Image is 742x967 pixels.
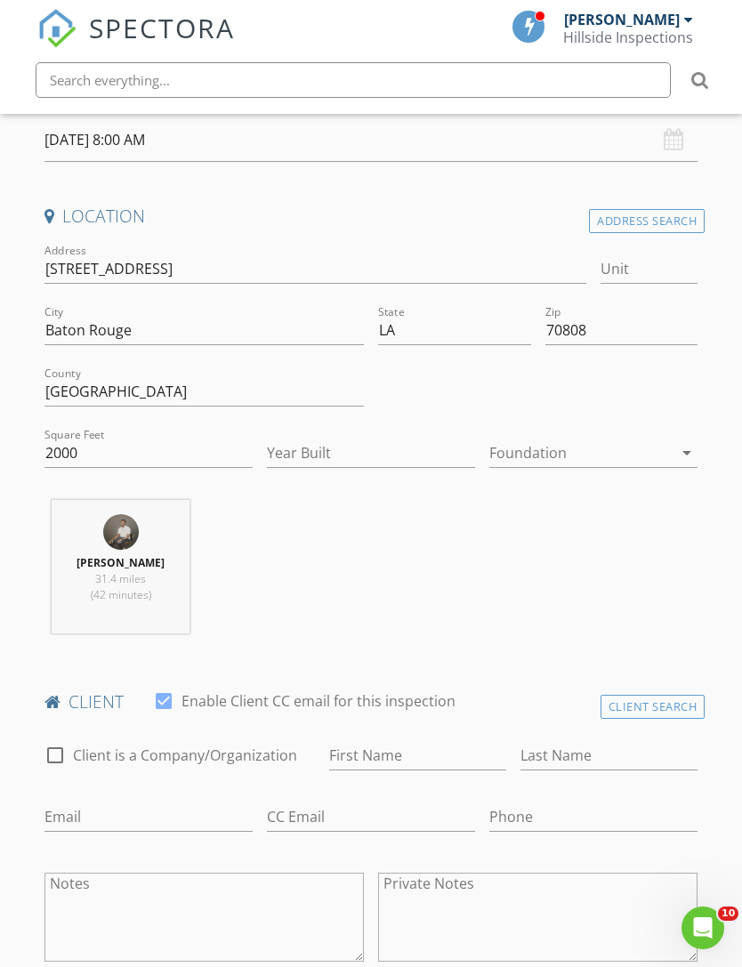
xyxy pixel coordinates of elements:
[89,9,235,46] span: SPECTORA
[44,118,698,162] input: Select date
[44,205,698,228] h4: Location
[563,28,693,46] div: Hillside Inspections
[37,24,235,61] a: SPECTORA
[36,62,671,98] input: Search everything...
[564,11,680,28] div: [PERSON_NAME]
[682,907,724,949] iframe: Intercom live chat
[44,690,698,713] h4: client
[589,209,705,233] div: Address Search
[103,514,139,550] img: img_8890.jpeg
[77,555,165,570] strong: [PERSON_NAME]
[718,907,738,921] span: 10
[95,571,146,586] span: 31.4 miles
[91,587,151,602] span: (42 minutes)
[73,746,297,764] label: Client is a Company/Organization
[601,695,706,719] div: Client Search
[37,9,77,48] img: The Best Home Inspection Software - Spectora
[676,442,698,463] i: arrow_drop_down
[181,692,456,710] label: Enable Client CC email for this inspection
